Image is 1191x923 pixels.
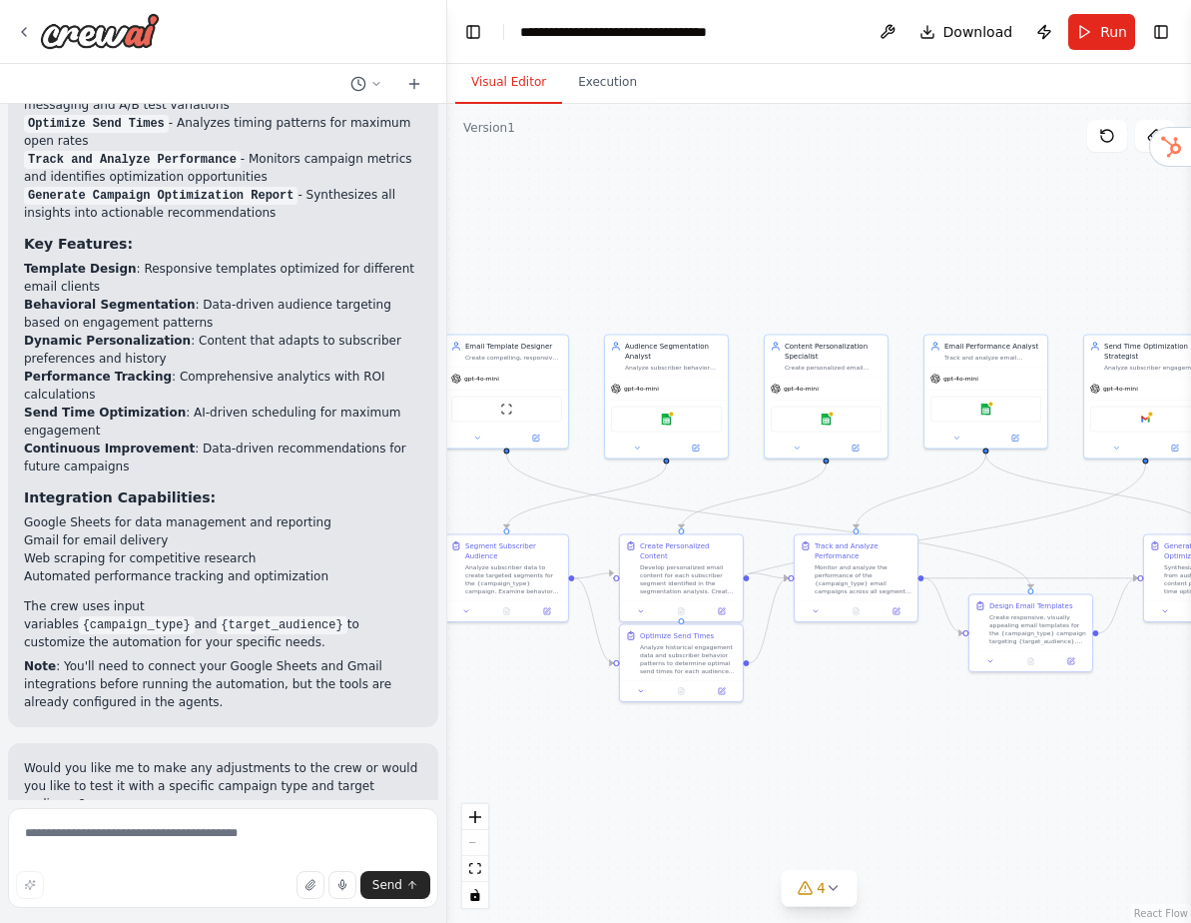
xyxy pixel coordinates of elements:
[24,296,422,332] li: : Data-driven audience targeting based on engagement patterns
[462,882,488,908] button: toggle interactivity
[24,440,422,475] li: : Data-driven recommendations for future campaigns
[24,298,195,312] strong: Behavioral Segmentation
[943,375,978,383] span: gpt-4o-mini
[667,443,724,455] button: Open in side panel
[785,364,882,372] div: Create personalized email content for each subscriber segment based on their behavior, preference...
[507,433,564,445] button: Open in side panel
[24,370,172,384] strong: Performance Tracking
[619,624,744,703] div: Optimize Send TimesAnalyze historical engagement data and subscriber behavior patterns to determi...
[24,186,422,222] li: - Synthesizes all insights into actionable recommendations
[465,563,562,595] div: Analyze subscriber data to create targeted segments for the {campaign_type} campaign. Examine beh...
[465,342,562,352] div: Email Template Designer
[444,335,569,450] div: Email Template DesignerCreate compelling, responsive email templates optimized for {campaign_type...
[764,335,889,460] div: Content Personalization SpecialistCreate personalized email content for each subscriber segment b...
[24,597,422,651] p: The crew uses input variables and to customize the automation for your specific needs.
[24,151,241,169] code: Track and Analyze Performance
[459,18,487,46] button: Hide left sidebar
[24,187,298,205] code: Generate Campaign Optimization Report
[24,332,422,368] li: : Content that adapts to subscriber preferences and history
[24,404,422,440] li: : AI-driven scheduling for maximum engagement
[943,22,1013,42] span: Download
[462,856,488,882] button: fit view
[640,541,737,561] div: Create Personalized Content
[24,334,191,348] strong: Dynamic Personalization
[297,871,324,899] button: Upload files
[749,573,788,668] g: Edge from d7335a10-0d87-404b-ad71-dad7f157f202 to 77e06d4f-5412-47a7-913b-4ff74e58aaed
[501,464,671,528] g: Edge from d7f1ebb3-1aed-4b56-b958-4edaa5a72c74 to e6ecc0bb-d0e1-431e-985a-98abc54d6176
[640,563,737,595] div: Develop personalized email content for each subscriber segment identified in the segmentation ana...
[24,368,422,404] li: : Comprehensive analytics with ROI calculations
[815,563,911,595] div: Monitor and analyze the performance of the {campaign_type} email campaigns across all segments an...
[705,685,739,697] button: Open in side panel
[979,404,991,416] img: Google sheets
[968,594,1093,673] div: Design Email TemplatesCreate responsive, visually appealing email templates for the {campaign_typ...
[624,385,659,393] span: gpt-4o-mini
[24,657,422,711] p: : You'll need to connect your Google Sheets and Gmail integrations before running the automation,...
[625,364,722,372] div: Analyze subscriber behavior data to create targeted segments for {campaign_type} campaigns. Ident...
[625,342,722,362] div: Audience Segmentation Analyst
[40,13,160,49] img: Logo
[1147,18,1175,46] button: Show right sidebar
[455,62,562,104] button: Visual Editor
[815,541,911,561] div: Track and Analyze Performance
[835,605,877,617] button: No output available
[444,534,569,623] div: Segment Subscriber AudienceAnalyze subscriber data to create targeted segments for the {campaign_...
[24,114,422,150] li: - Analyzes timing patterns for maximum open rates
[24,513,422,531] li: Google Sheets for data management and reporting
[785,342,882,362] div: Content Personalization Specialist
[923,335,1048,450] div: Email Performance AnalystTrack and analyze email engagement metrics for {campaign_type} campaigns...
[574,573,613,668] g: Edge from e6ecc0bb-d0e1-431e-985a-98abc54d6176 to d7335a10-0d87-404b-ad71-dad7f157f202
[944,342,1041,352] div: Email Performance Analyst
[660,685,702,697] button: No output available
[465,541,562,561] div: Segment Subscriber Audience
[464,375,499,383] span: gpt-4o-mini
[574,568,613,583] g: Edge from e6ecc0bb-d0e1-431e-985a-98abc54d6176 to df390f84-173c-4cdc-894e-d81027442ada
[676,464,831,528] g: Edge from 01b3473e-2104-4a04-81a7-3ba111ccad2a to df390f84-173c-4cdc-894e-d81027442ada
[24,442,195,456] strong: Continuous Improvement
[342,72,390,96] button: Switch to previous chat
[520,22,745,42] nav: breadcrumb
[794,534,918,623] div: Track and Analyze PerformanceMonitor and analyze the performance of the {campaign_type} email cam...
[1103,385,1138,393] span: gpt-4o-mini
[749,568,788,583] g: Edge from df390f84-173c-4cdc-894e-d81027442ada to 77e06d4f-5412-47a7-913b-4ff74e58aaed
[217,616,346,634] code: {target_audience}
[462,804,488,908] div: React Flow controls
[24,150,422,186] li: - Monitors campaign metrics and identifies optimization opportunities
[463,120,515,136] div: Version 1
[465,354,562,362] div: Create compelling, responsive email templates optimized for {campaign_type} campaigns targeting {...
[604,335,729,460] div: Audience Segmentation AnalystAnalyze subscriber behavior data to create targeted segments for {ca...
[781,870,858,907] button: 4
[24,262,137,276] strong: Template Design
[817,878,826,898] span: 4
[911,14,1021,50] button: Download
[24,759,422,813] p: Would you like me to make any adjustments to the crew or would you like to test it with a specifi...
[360,871,430,899] button: Send
[851,455,990,528] g: Edge from 163e3333-1191-4bd2-ab1c-b2fc32d6e95e to 77e06d4f-5412-47a7-913b-4ff74e58aaed
[619,534,744,623] div: Create Personalized ContentDevelop personalized email content for each subscriber segment identif...
[660,414,672,426] img: Google sheets
[485,605,527,617] button: No output available
[660,605,702,617] button: No output available
[372,877,402,893] span: Send
[784,385,819,393] span: gpt-4o-mini
[1134,908,1188,919] a: React Flow attribution
[1100,22,1127,42] span: Run
[1139,414,1151,426] img: Google gmail
[944,354,1041,362] div: Track and analyze email engagement metrics for {campaign_type} campaigns including open rates, cl...
[24,260,422,296] li: : Responsive templates optimized for different email clients
[24,406,186,420] strong: Send Time Optimization
[640,643,737,675] div: Analyze historical engagement data and subscriber behavior patterns to determine optimal send tim...
[328,871,356,899] button: Click to speak your automation idea
[923,573,1137,583] g: Edge from 77e06d4f-5412-47a7-913b-4ff74e58aaed to 57868ef5-78d7-4119-b779-544d5ca4c96e
[16,871,44,899] button: Improve this prompt
[1054,655,1088,667] button: Open in side panel
[705,605,739,617] button: Open in side panel
[989,601,1073,611] div: Design Email Templates
[989,613,1086,645] div: Create responsive, visually appealing email templates for the {campaign_type} campaign targeting ...
[24,489,216,505] strong: Integration Capabilities:
[24,659,56,673] strong: Note
[827,443,884,455] button: Open in side panel
[640,631,714,641] div: Optimize Send Times
[562,62,653,104] button: Execution
[923,573,962,638] g: Edge from 77e06d4f-5412-47a7-913b-4ff74e58aaed to fd204703-23f8-4a0d-9ca4-bcf446cb9953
